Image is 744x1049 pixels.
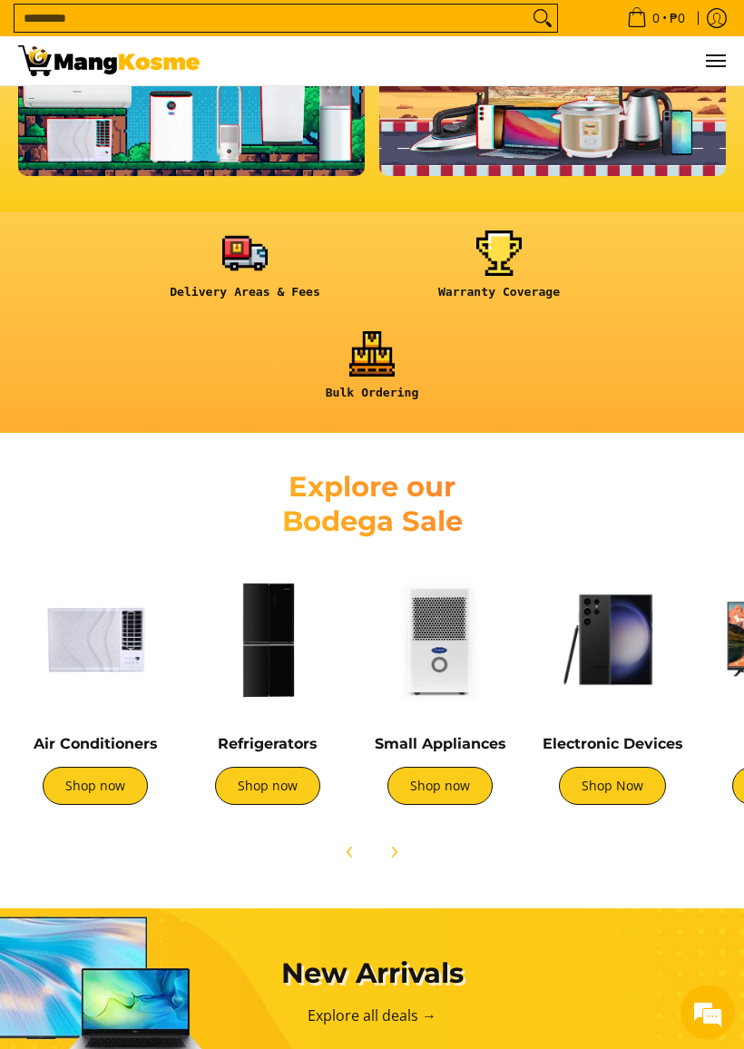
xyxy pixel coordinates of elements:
[254,332,490,415] a: <h6><strong>Bulk Ordering</strong></h6>
[218,736,318,753] a: Refrigerators
[18,564,172,718] img: Air Conditioners
[34,736,158,753] a: Air Conditioners
[191,564,345,718] img: Refrigerators
[200,470,544,540] h2: Explore our Bodega Sale
[375,736,506,753] a: Small Appliances
[704,36,726,85] button: Menu
[127,231,363,314] a: <h6><strong>Delivery Areas & Fees</strong></h6>
[18,45,200,76] img: Mang Kosme: Your Home Appliances Warehouse Sale Partner!
[543,736,683,753] a: Electronic Devices
[622,8,690,28] span: •
[215,768,320,806] a: Shop now
[528,5,557,32] button: Search
[330,833,370,873] button: Previous
[363,564,517,718] img: Small Appliances
[218,36,726,85] nav: Main Menu
[218,36,726,85] ul: Customer Navigation
[43,768,148,806] a: Shop now
[650,12,662,25] span: 0
[559,768,666,806] a: Shop Now
[381,231,617,314] a: <h6><strong>Warranty Coverage</strong></h6>
[535,564,690,718] img: Electronic Devices
[374,833,414,873] button: Next
[667,12,688,25] span: ₱0
[308,1006,436,1026] a: Explore all deals →
[387,768,493,806] a: Shop now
